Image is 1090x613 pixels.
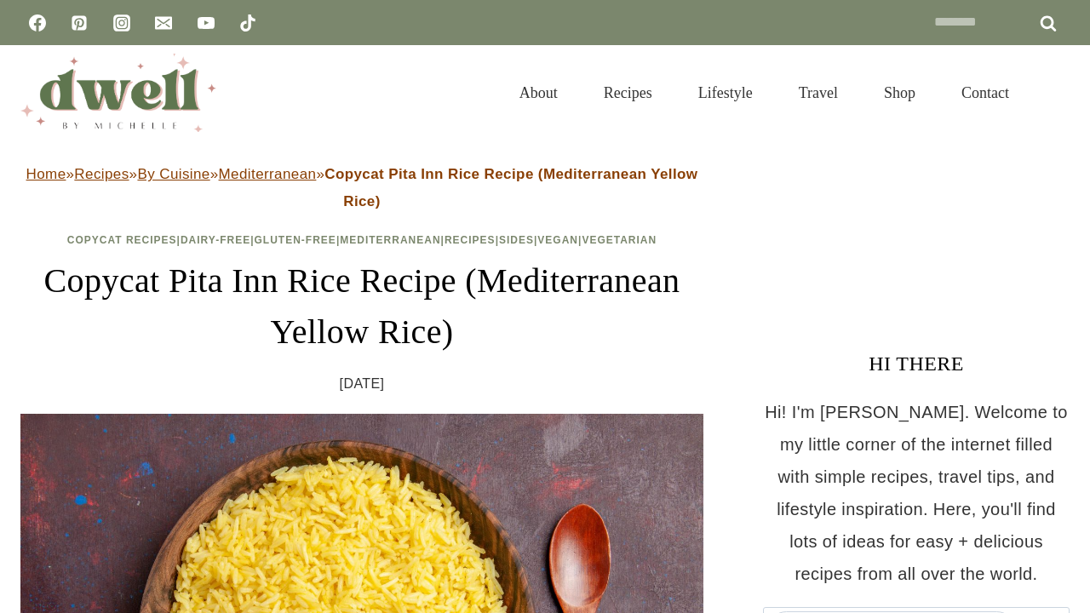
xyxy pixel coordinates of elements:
a: Contact [938,63,1032,123]
h1: Copycat Pita Inn Rice Recipe (Mediterranean Yellow Rice) [20,255,703,358]
a: YouTube [189,6,223,40]
a: Recipes [581,63,675,123]
a: Travel [776,63,861,123]
a: Mediterranean [219,166,317,182]
a: Vegetarian [582,234,657,246]
h3: HI THERE [763,348,1070,379]
a: Recipes [445,234,496,246]
button: View Search Form [1041,78,1070,107]
a: TikTok [231,6,265,40]
a: Email [146,6,181,40]
a: Gluten-Free [255,234,336,246]
a: Mediterranean [340,234,440,246]
a: Lifestyle [675,63,776,123]
a: About [496,63,581,123]
span: | | | | | | | [67,234,657,246]
nav: Primary Navigation [496,63,1032,123]
a: Instagram [105,6,139,40]
a: Shop [861,63,938,123]
strong: Copycat Pita Inn Rice Recipe (Mediterranean Yellow Rice) [324,166,697,209]
span: » » » » [26,166,698,209]
time: [DATE] [340,371,385,397]
a: Pinterest [62,6,96,40]
a: By Cuisine [137,166,209,182]
img: DWELL by michelle [20,54,216,132]
a: Home [26,166,66,182]
p: Hi! I'm [PERSON_NAME]. Welcome to my little corner of the internet filled with simple recipes, tr... [763,396,1070,590]
a: Copycat Recipes [67,234,177,246]
a: Facebook [20,6,54,40]
a: Recipes [74,166,129,182]
a: Vegan [537,234,578,246]
a: Dairy-Free [181,234,250,246]
a: Sides [499,234,534,246]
